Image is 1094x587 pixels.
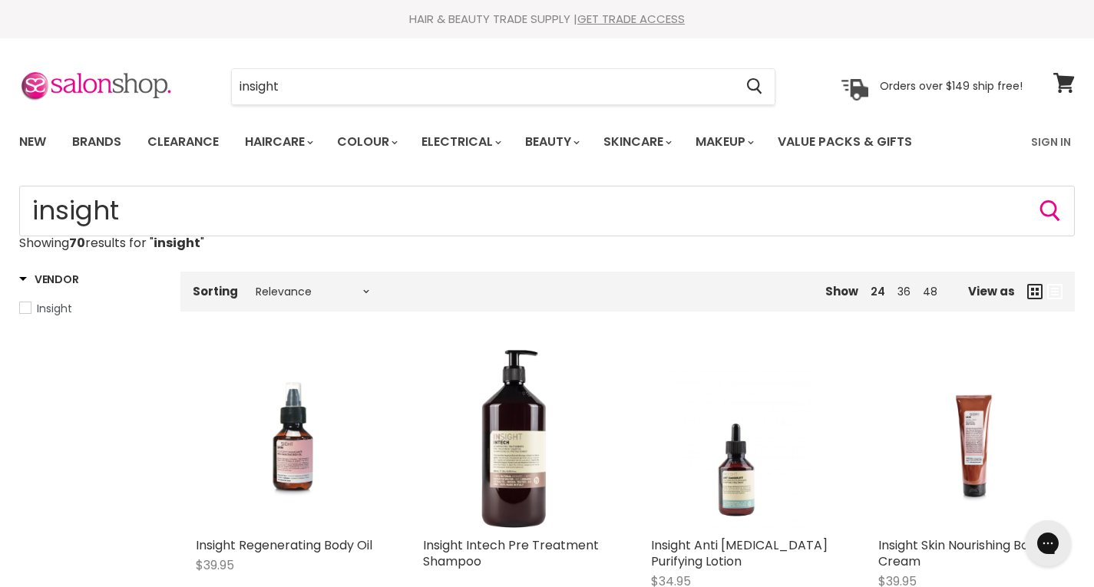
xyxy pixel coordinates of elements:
[878,348,1059,529] a: Insight Skin Nourishing Body Cream
[880,79,1023,93] p: Orders over $149 ship free!
[193,285,238,298] label: Sorting
[326,126,407,158] a: Colour
[196,536,372,554] a: Insight Regenerating Body Oil
[19,272,78,287] h3: Vendor
[1038,199,1063,223] button: Search
[514,126,589,158] a: Beauty
[871,284,885,299] a: 24
[8,120,973,164] ul: Main menu
[734,69,775,104] button: Search
[231,68,775,105] form: Product
[19,186,1075,236] input: Search
[1022,126,1080,158] a: Sign In
[423,536,599,570] a: Insight Intech Pre Treatment Shampoo
[1017,515,1079,572] iframe: Gorgias live chat messenger
[37,301,72,316] span: Insight
[196,556,234,574] span: $39.95
[592,126,681,158] a: Skincare
[19,300,161,317] a: Insight
[8,126,58,158] a: New
[154,234,200,252] strong: insight
[825,283,858,299] span: Show
[19,236,1075,250] p: Showing results for " "
[19,186,1075,236] form: Product
[968,285,1015,298] span: View as
[196,348,377,529] a: Insight Regenerating Body Oil
[897,284,911,299] a: 36
[423,348,604,529] img: Insight Intech Pre Treatment Shampoo
[923,284,937,299] a: 48
[61,126,133,158] a: Brands
[651,536,828,570] a: Insight Anti [MEDICAL_DATA] Purifying Lotion
[878,350,1059,529] img: Insight Skin Nourishing Body Cream
[577,11,685,27] a: GET TRADE ACCESS
[136,126,230,158] a: Clearance
[233,126,322,158] a: Haircare
[766,126,924,158] a: Value Packs & Gifts
[410,126,511,158] a: Electrical
[878,536,1043,570] a: Insight Skin Nourishing Body Cream
[69,234,85,252] strong: 70
[684,126,763,158] a: Makeup
[651,348,832,529] a: Insight Anti Dandruff Purifying Lotion
[232,69,734,104] input: Search
[196,350,377,529] img: Insight Regenerating Body Oil
[672,348,811,529] img: Insight Anti Dandruff Purifying Lotion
